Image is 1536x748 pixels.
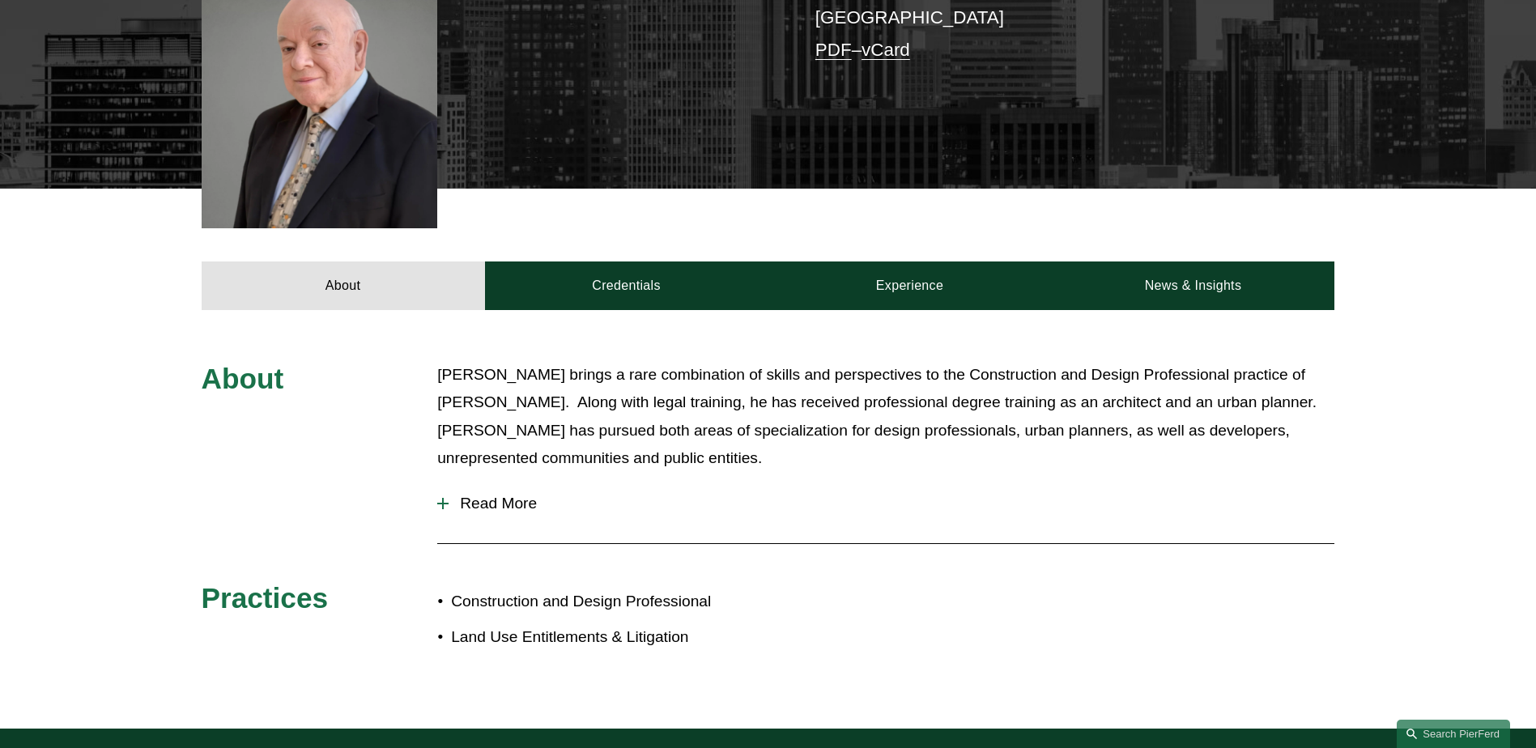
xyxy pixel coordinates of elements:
[451,588,768,616] p: Construction and Design Professional
[437,482,1334,525] button: Read More
[815,40,852,60] a: PDF
[202,582,329,614] span: Practices
[449,495,1334,512] span: Read More
[768,261,1052,310] a: Experience
[202,261,485,310] a: About
[437,361,1334,473] p: [PERSON_NAME] brings a rare combination of skills and perspectives to the Construction and Design...
[1397,720,1510,748] a: Search this site
[202,363,284,394] span: About
[485,261,768,310] a: Credentials
[862,40,910,60] a: vCard
[1051,261,1334,310] a: News & Insights
[451,623,768,652] p: Land Use Entitlements & Litigation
